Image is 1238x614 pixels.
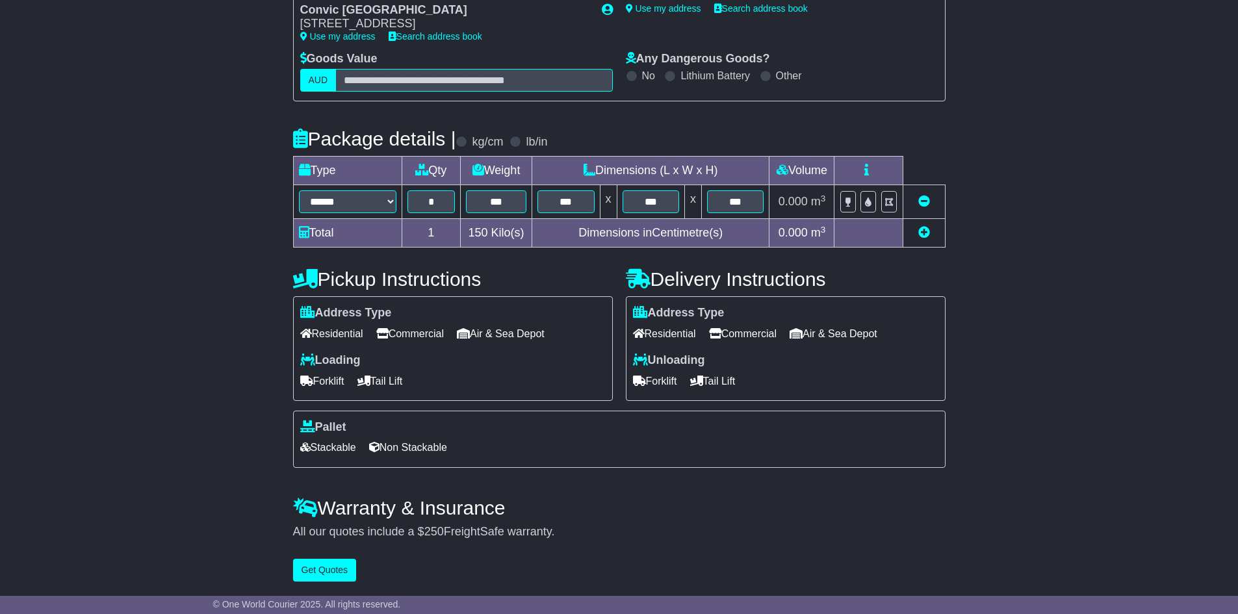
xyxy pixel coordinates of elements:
[633,353,705,368] label: Unloading
[369,437,447,457] span: Non Stackable
[633,306,725,320] label: Address Type
[300,324,363,344] span: Residential
[293,525,946,539] div: All our quotes include a $ FreightSafe warranty.
[402,219,461,248] td: 1
[300,371,344,391] span: Forklift
[821,194,826,203] sup: 3
[626,3,701,14] a: Use my address
[642,70,655,82] label: No
[461,219,532,248] td: Kilo(s)
[300,52,378,66] label: Goods Value
[680,70,750,82] label: Lithium Battery
[300,31,376,42] a: Use my address
[300,353,361,368] label: Loading
[532,219,769,248] td: Dimensions in Centimetre(s)
[472,135,503,149] label: kg/cm
[293,219,402,248] td: Total
[626,52,770,66] label: Any Dangerous Goods?
[424,525,444,538] span: 250
[300,437,356,457] span: Stackable
[918,226,930,239] a: Add new item
[461,157,532,185] td: Weight
[293,497,946,518] h4: Warranty & Insurance
[457,324,545,344] span: Air & Sea Depot
[918,195,930,208] a: Remove this item
[690,371,736,391] span: Tail Lift
[779,195,808,208] span: 0.000
[790,324,877,344] span: Air & Sea Depot
[709,324,777,344] span: Commercial
[300,17,589,31] div: [STREET_ADDRESS]
[469,226,488,239] span: 150
[300,69,337,92] label: AUD
[357,371,403,391] span: Tail Lift
[532,157,769,185] td: Dimensions (L x W x H)
[626,268,946,290] h4: Delivery Instructions
[300,3,589,18] div: Convic [GEOGRAPHIC_DATA]
[633,324,696,344] span: Residential
[811,226,826,239] span: m
[779,226,808,239] span: 0.000
[293,128,456,149] h4: Package details |
[402,157,461,185] td: Qty
[526,135,547,149] label: lb/in
[769,157,834,185] td: Volume
[633,371,677,391] span: Forklift
[389,31,482,42] a: Search address book
[300,420,346,435] label: Pallet
[714,3,808,14] a: Search address book
[684,185,701,219] td: x
[811,195,826,208] span: m
[776,70,802,82] label: Other
[293,157,402,185] td: Type
[600,185,617,219] td: x
[213,599,401,609] span: © One World Courier 2025. All rights reserved.
[300,306,392,320] label: Address Type
[376,324,444,344] span: Commercial
[293,559,357,582] button: Get Quotes
[293,268,613,290] h4: Pickup Instructions
[821,225,826,235] sup: 3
